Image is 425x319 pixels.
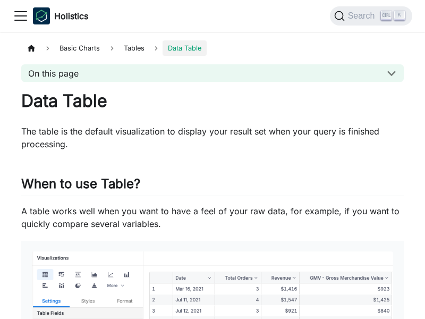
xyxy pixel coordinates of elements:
h2: When to use Table? [21,176,404,196]
span: Basic Charts [54,40,105,56]
p: The table is the default visualization to display your result set when your query is finished pro... [21,125,404,150]
b: Holistics [54,10,88,22]
button: Toggle navigation bar [13,8,29,24]
span: Tables [118,40,150,56]
button: On this page [21,64,404,82]
img: Holistics [33,7,50,24]
button: Search (Ctrl+K) [330,6,412,26]
nav: Breadcrumbs [21,40,404,56]
kbd: K [394,11,405,20]
span: Search [345,11,381,21]
a: Home page [21,40,41,56]
p: A table works well when you want to have a feel of your raw data, for example, if you want to qui... [21,205,404,230]
span: Data Table [163,40,207,56]
h1: Data Table [21,90,404,112]
a: HolisticsHolistics [33,7,88,24]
